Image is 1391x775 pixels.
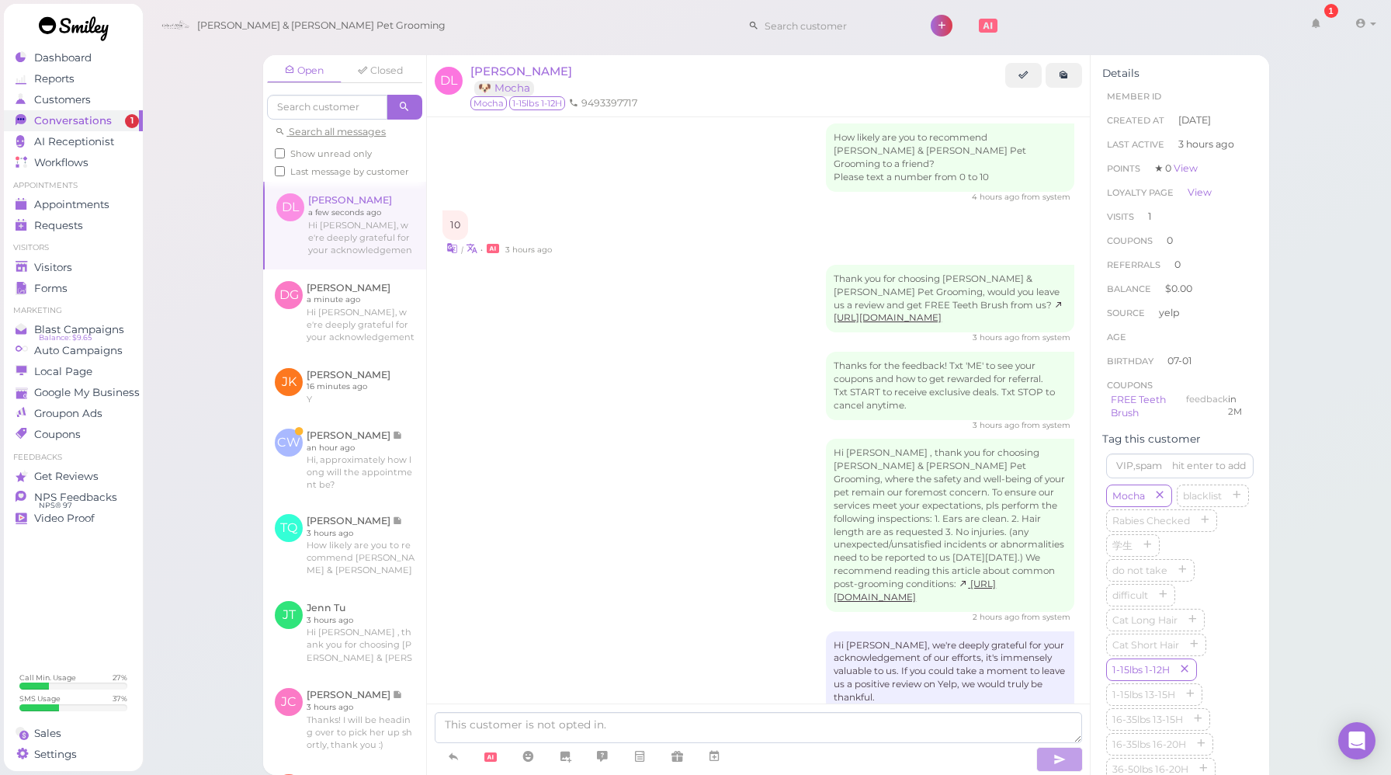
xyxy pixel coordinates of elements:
[826,123,1074,192] div: How likely are you to recommend [PERSON_NAME] & [PERSON_NAME] Pet Grooming to a friend? Please te...
[1022,612,1070,622] span: from system
[197,4,446,47] span: [PERSON_NAME] & [PERSON_NAME] Pet Grooming
[1154,162,1198,174] span: ★ 0
[1107,235,1153,246] span: Coupons
[1109,565,1171,576] span: do not take
[113,672,127,683] div: 27 %
[34,407,102,420] span: Groupon Ads
[34,51,92,64] span: Dashboard
[1107,91,1161,102] span: Member ID
[826,439,1074,612] div: Hi [PERSON_NAME] , thank you for choosing [PERSON_NAME] & [PERSON_NAME] Pet Grooming, where the s...
[1172,459,1246,473] div: hit enter to add
[34,748,77,761] span: Settings
[1102,301,1257,325] li: yelp
[34,72,75,85] span: Reports
[34,156,88,169] span: Workflows
[19,672,76,683] div: Call Min. Usage
[461,245,463,255] i: |
[34,470,99,483] span: Get Reviews
[4,466,143,487] a: Get Reviews
[4,180,143,191] li: Appointments
[1102,252,1257,277] li: 0
[1178,113,1211,127] span: [DATE]
[34,727,61,740] span: Sales
[34,93,91,106] span: Customers
[4,305,143,316] li: Marketing
[39,499,72,512] span: NPS® 97
[1180,490,1225,502] span: blacklist
[442,240,1074,256] div: •
[1106,454,1254,478] input: VIP,spam
[4,361,143,382] a: Local Page
[343,59,418,82] a: Closed
[1107,163,1140,174] span: Points
[19,693,61,704] div: SMS Usage
[4,723,143,744] a: Sales
[4,452,143,463] li: Feedbacks
[275,126,386,137] a: Search all messages
[1324,4,1338,18] div: 1
[1102,349,1257,374] li: 07-01
[1102,228,1257,253] li: 0
[267,95,387,120] input: Search customer
[1109,490,1148,502] span: Mocha
[267,59,342,83] a: Open
[4,382,143,403] a: Google My Business
[4,242,143,253] li: Visitors
[1109,515,1193,527] span: Rabies Checked
[1022,332,1070,342] span: from system
[565,96,641,110] li: 9493397717
[1174,162,1198,174] a: View
[34,114,112,127] span: Conversations
[972,192,1022,202] span: 09/12/2025 02:14pm
[4,278,143,299] a: Forms
[275,166,285,176] input: Last message by customer
[1109,714,1186,725] span: 16-35lbs 13-15H
[470,64,572,78] span: [PERSON_NAME]
[4,110,143,131] a: Conversations 1
[34,282,68,295] span: Forms
[1178,137,1234,151] span: 3 hours ago
[1107,139,1164,150] span: Last Active
[826,265,1074,333] div: Thank you for choosing [PERSON_NAME] & [PERSON_NAME] Pet Grooming, would you leave us a review an...
[1338,722,1375,759] div: Open Intercom Messenger
[1109,763,1192,775] span: 36-50lbs 16-20H
[973,612,1022,622] span: 09/12/2025 04:19pm
[4,131,143,152] a: AI Receptionist
[1022,192,1070,202] span: from system
[4,744,143,765] a: Settings
[34,261,72,274] span: Visitors
[4,340,143,361] a: Auto Campaigns
[4,424,143,445] a: Coupons
[1109,739,1189,750] span: 16-35lbs 16-20H
[1109,689,1178,700] span: 1-15lbs 13-15H
[4,215,143,236] a: Requests
[470,96,507,110] span: Mocha
[4,194,143,215] a: Appointments
[34,344,123,357] span: Auto Campaigns
[1107,308,1145,318] span: Source
[34,219,83,232] span: Requests
[34,198,109,211] span: Appointments
[290,148,372,159] span: Show unread only
[1022,420,1070,430] span: from system
[275,148,285,158] input: Show unread only
[1165,283,1192,294] span: $0.00
[470,64,572,95] a: [PERSON_NAME] 🐶 Mocha
[1107,332,1126,342] span: age
[39,332,92,344] span: Balance: $9.65
[4,403,143,424] a: Groupon Ads
[34,491,117,504] span: NPS Feedbacks
[1102,433,1257,446] div: Tag this customer
[4,89,143,110] a: Customers
[34,135,114,148] span: AI Receptionist
[1109,589,1151,601] span: difficult
[1107,115,1164,126] span: Created At
[1188,186,1212,198] a: View
[1102,204,1257,229] li: 1
[34,512,95,525] span: Video Proof
[4,68,143,89] a: Reports
[34,365,92,378] span: Local Page
[1102,67,1257,80] div: Details
[1107,283,1153,294] span: Balance
[826,352,1074,420] div: Thanks for the feedback! Txt 'ME' to see your coupons and how to get rewarded for referral. Txt S...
